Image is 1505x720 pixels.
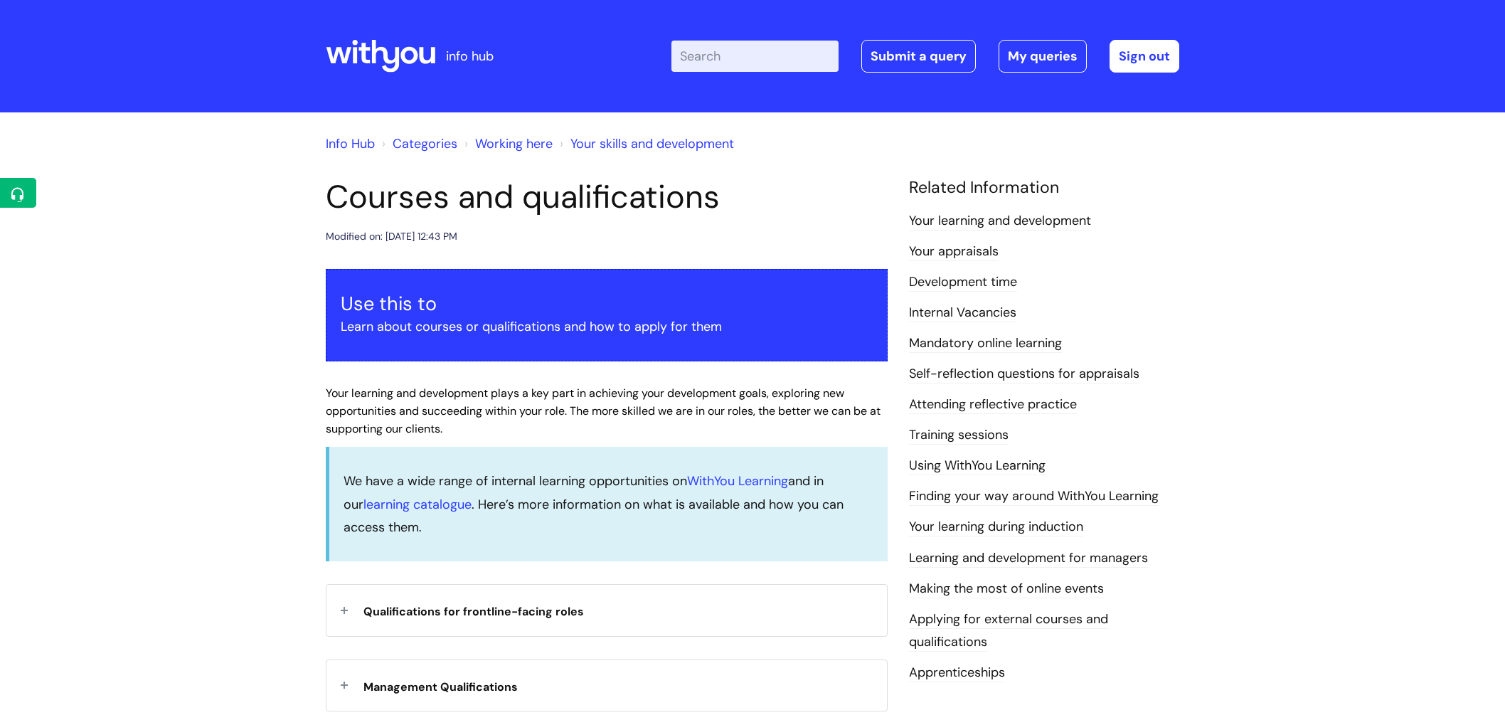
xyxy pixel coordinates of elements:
[461,132,553,155] li: Working here
[556,132,734,155] li: Your skills and development
[326,228,457,245] div: Modified on: [DATE] 12:43 PM
[909,178,1179,198] h4: Related Information
[909,304,1016,322] a: Internal Vacancies
[909,365,1139,383] a: Self-reflection questions for appraisals
[378,132,457,155] li: Solution home
[909,273,1017,292] a: Development time
[909,212,1091,231] a: Your learning and development
[363,604,584,619] span: Qualifications for frontline-facing roles
[909,243,999,261] a: Your appraisals
[671,41,839,72] input: Search
[909,549,1148,568] a: Learning and development for managers
[909,664,1005,682] a: Apprenticeships
[341,315,873,338] p: Learn about courses or qualifications and how to apply for them
[344,470,873,539] p: We have a wide range of internal learning opportunities on and in our . Here’s more information o...
[687,472,788,489] a: WithYou Learning
[446,45,494,68] p: info hub
[909,487,1159,506] a: Finding your way around WithYou Learning
[393,135,457,152] a: Categories
[909,426,1009,445] a: Training sessions
[341,292,873,315] h3: Use this to
[363,496,472,513] a: learning catalogue
[326,386,881,436] span: Your learning and development plays a key part in achieving your development goals, exploring new...
[909,580,1104,598] a: Making the most of online events
[909,610,1108,652] a: Applying for external courses and qualifications
[999,40,1087,73] a: My queries
[326,178,888,216] h1: Courses and qualifications
[909,334,1062,353] a: Mandatory online learning
[570,135,734,152] a: Your skills and development
[475,135,553,152] a: Working here
[363,679,518,694] span: Management Qualifications
[909,396,1077,414] a: Attending reflective practice
[861,40,976,73] a: Submit a query
[909,457,1046,475] a: Using WithYou Learning
[909,518,1083,536] a: Your learning during induction
[1110,40,1179,73] a: Sign out
[671,40,1179,73] div: | -
[326,135,375,152] a: Info Hub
